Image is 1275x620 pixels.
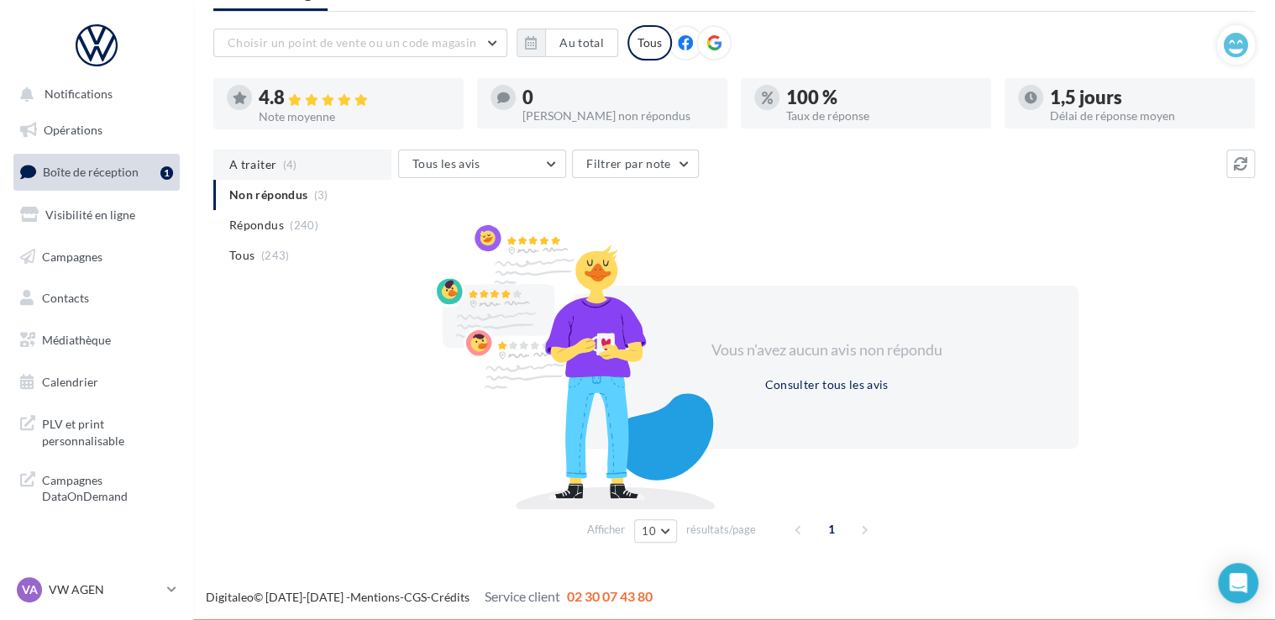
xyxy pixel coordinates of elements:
span: Médiathèque [42,333,111,347]
span: Tous les avis [412,156,480,171]
a: Visibilité en ligne [10,197,183,233]
div: Délai de réponse moyen [1050,110,1241,122]
span: Visibilité en ligne [45,208,135,222]
span: Opérations [44,123,102,137]
a: Contacts [10,281,183,316]
div: Vous n'avez aucun avis non répondu [682,339,971,361]
a: Campagnes DataOnDemand [10,462,183,512]
span: 10 [642,524,656,538]
span: résultats/page [686,522,756,538]
div: Open Intercom Messenger [1218,563,1258,603]
a: Campagnes [10,239,183,275]
a: Boîte de réception1 [10,154,183,190]
a: PLV et print personnalisable [10,406,183,455]
div: [PERSON_NAME] non répondus [522,110,714,122]
div: Tous [627,25,672,60]
button: Filtrer par note [572,150,699,178]
span: Notifications [45,87,113,102]
button: Au total [545,29,618,57]
span: Tous [229,247,254,264]
button: Consulter tous les avis [758,375,895,395]
div: 1 [160,166,173,180]
span: VA [22,581,38,598]
span: 02 30 07 43 80 [567,588,653,604]
a: Digitaleo [206,590,254,604]
span: A traiter [229,156,276,173]
button: Tous les avis [398,150,566,178]
div: 0 [522,88,714,107]
button: 10 [634,519,677,543]
span: Contacts [42,291,89,305]
span: Service client [485,588,560,604]
span: Répondus [229,217,284,234]
a: Mentions [350,590,400,604]
div: 1,5 jours [1050,88,1241,107]
span: 1 [818,516,845,543]
div: Note moyenne [259,111,450,123]
a: Médiathèque [10,323,183,358]
span: (4) [283,158,297,171]
a: Opérations [10,113,183,148]
div: 4.8 [259,88,450,108]
span: PLV et print personnalisable [42,412,173,449]
a: VA VW AGEN [13,574,180,606]
a: CGS [404,590,427,604]
span: Campagnes DataOnDemand [42,469,173,505]
span: Afficher [587,522,625,538]
span: Calendrier [42,375,98,389]
div: 100 % [786,88,978,107]
button: Choisir un point de vente ou un code magasin [213,29,507,57]
div: Taux de réponse [786,110,978,122]
p: VW AGEN [49,581,160,598]
button: Au total [517,29,618,57]
a: Crédits [431,590,470,604]
span: © [DATE]-[DATE] - - - [206,590,653,604]
a: Calendrier [10,365,183,400]
span: Campagnes [42,249,102,263]
span: Choisir un point de vente ou un code magasin [228,35,476,50]
span: (243) [261,249,290,262]
span: Boîte de réception [43,165,139,179]
span: (240) [290,218,318,232]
